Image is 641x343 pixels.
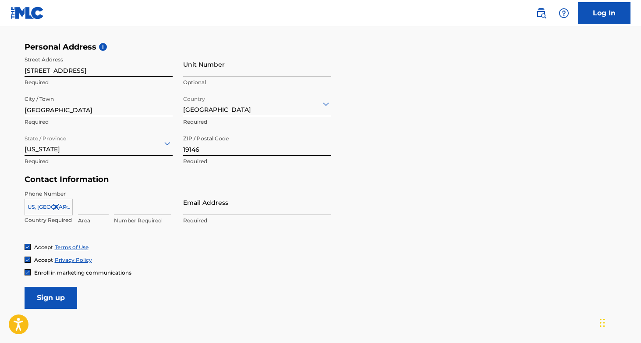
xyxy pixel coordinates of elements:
[55,257,92,263] a: Privacy Policy
[555,4,573,22] div: Help
[183,93,331,114] div: [GEOGRAPHIC_DATA]
[25,132,173,154] div: [US_STATE]
[25,79,173,86] p: Required
[183,79,331,86] p: Optional
[25,42,617,52] h5: Personal Address
[34,257,53,263] span: Accept
[25,216,73,224] p: Country Required
[183,118,331,126] p: Required
[99,43,107,51] span: i
[25,118,173,126] p: Required
[25,175,331,185] h5: Contact Information
[114,217,171,225] p: Number Required
[183,157,331,165] p: Required
[11,7,44,19] img: MLC Logo
[559,8,569,18] img: help
[55,244,89,250] a: Terms of Use
[25,257,30,262] img: checkbox
[25,244,30,250] img: checkbox
[25,270,30,275] img: checkbox
[34,244,53,250] span: Accept
[597,301,641,343] iframe: Chat Widget
[34,269,131,276] span: Enroll in marketing communications
[536,8,546,18] img: search
[78,217,109,225] p: Area
[532,4,550,22] a: Public Search
[600,310,605,336] div: Drag
[578,2,630,24] a: Log In
[25,129,66,143] label: State / Province
[183,217,331,225] p: Required
[183,90,205,103] label: Country
[25,287,77,309] input: Sign up
[25,157,173,165] p: Required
